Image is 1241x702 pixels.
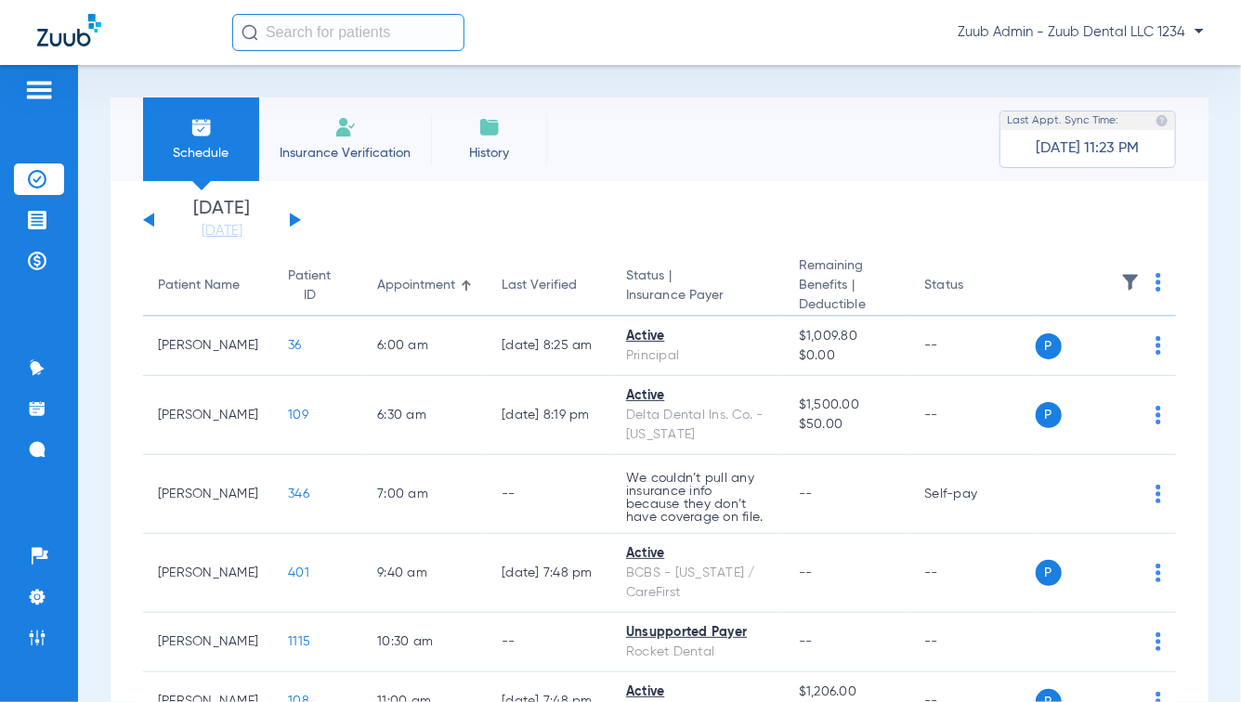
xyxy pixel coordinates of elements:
[1156,406,1161,424] img: group-dot-blue.svg
[37,14,101,46] img: Zuub Logo
[143,317,273,376] td: [PERSON_NAME]
[799,396,895,415] span: $1,500.00
[910,455,1036,534] td: Self-pay
[502,276,577,295] div: Last Verified
[288,635,310,648] span: 1115
[626,327,769,346] div: Active
[166,200,278,240] li: [DATE]
[232,14,464,51] input: Search for patients
[502,276,596,295] div: Last Verified
[1036,560,1062,586] span: P
[1156,273,1161,292] img: group-dot-blue.svg
[288,266,347,305] div: Patient ID
[1037,139,1140,158] span: [DATE] 11:23 PM
[1148,613,1241,702] iframe: Chat Widget
[288,266,331,305] div: Patient ID
[1036,333,1062,359] span: P
[910,256,1036,317] th: Status
[143,613,273,672] td: [PERSON_NAME]
[784,256,910,317] th: Remaining Benefits |
[799,566,813,579] span: --
[1121,273,1140,292] img: filter.svg
[166,222,278,240] a: [DATE]
[1156,564,1161,582] img: group-dot-blue.svg
[611,256,784,317] th: Status |
[143,376,273,455] td: [PERSON_NAME]
[362,376,487,455] td: 6:30 AM
[1156,485,1161,503] img: group-dot-blue.svg
[626,386,769,406] div: Active
[487,613,611,672] td: --
[190,116,213,138] img: Schedule
[1156,114,1169,127] img: last sync help info
[626,643,769,662] div: Rocket Dental
[1156,336,1161,355] img: group-dot-blue.svg
[334,116,357,138] img: Manual Insurance Verification
[958,23,1204,42] span: Zuub Admin - Zuub Dental LLC 1234
[288,566,309,579] span: 401
[158,276,240,295] div: Patient Name
[288,487,309,500] span: 346
[626,406,769,445] div: Delta Dental Ins. Co. - [US_STATE]
[487,534,611,613] td: [DATE] 7:48 PM
[799,295,895,315] span: Deductible
[487,317,611,376] td: [DATE] 8:25 AM
[626,346,769,366] div: Principal
[626,623,769,643] div: Unsupported Payer
[362,613,487,672] td: 10:30 AM
[1036,402,1062,428] span: P
[799,327,895,346] span: $1,009.80
[487,376,611,455] td: [DATE] 8:19 PM
[626,682,769,702] div: Active
[910,613,1036,672] td: --
[273,144,417,162] span: Insurance Verification
[377,276,472,295] div: Appointment
[910,317,1036,376] td: --
[626,472,769,524] p: We couldn’t pull any insurance info because they don’t have coverage on file.
[910,376,1036,455] td: --
[626,286,769,305] span: Insurance Payer
[288,409,308,422] span: 109
[799,487,813,500] span: --
[362,534,487,613] td: 9:40 AM
[799,346,895,366] span: $0.00
[626,564,769,603] div: BCBS - [US_STATE] / CareFirst
[24,79,54,101] img: hamburger-icon
[478,116,501,138] img: History
[799,415,895,435] span: $50.00
[799,635,813,648] span: --
[1007,111,1118,130] span: Last Appt. Sync Time:
[377,276,455,295] div: Appointment
[157,144,245,162] span: Schedule
[487,455,611,534] td: --
[626,544,769,564] div: Active
[910,534,1036,613] td: --
[445,144,533,162] span: History
[288,339,302,352] span: 36
[362,455,487,534] td: 7:00 AM
[799,682,895,702] span: $1,206.00
[362,317,487,376] td: 6:00 AM
[143,534,273,613] td: [PERSON_NAME]
[143,455,273,534] td: [PERSON_NAME]
[242,24,258,41] img: Search Icon
[158,276,258,295] div: Patient Name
